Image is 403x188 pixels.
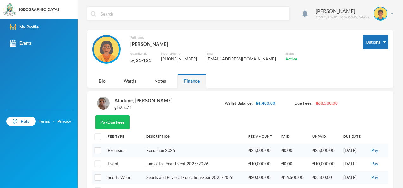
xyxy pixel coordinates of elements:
div: Mobile Phone [161,51,197,56]
div: p-j21-121 [130,56,151,64]
div: Bio [92,74,112,88]
td: ₦16,500.00 [278,171,309,184]
div: Events [10,40,32,47]
div: · [53,118,54,125]
img: search [91,11,96,17]
div: [EMAIL_ADDRESS][DOMAIN_NAME] [316,15,369,20]
a: Help [6,117,36,126]
td: ₦3,500.00 [309,171,340,184]
td: ₦25,000.00 [309,144,340,157]
div: Guardian ID [130,51,151,56]
div: Email [207,51,276,56]
th: Description [143,129,245,144]
span: ₦68,500.00 [316,100,338,107]
div: Wards [117,74,143,88]
th: Due Date [340,129,366,144]
div: [PHONE_NUMBER] [161,56,197,62]
div: Full name [130,35,297,40]
td: Sports and Physical Education Gear 2025/2026 [143,171,245,184]
button: Pay [369,174,380,181]
td: Event [105,157,143,171]
div: Finance [177,74,206,88]
button: Options [363,35,388,49]
img: STUDENT [374,7,387,20]
td: ₦20,000.00 [245,171,278,184]
div: glh25c71 [114,104,173,111]
td: [DATE] [340,144,366,157]
div: [EMAIL_ADDRESS][DOMAIN_NAME] [207,56,276,62]
td: [DATE] [340,171,366,184]
button: Pay [369,160,380,167]
div: Abidoye, [PERSON_NAME] [114,96,173,104]
td: ₦0.00 [278,144,309,157]
a: Terms [39,118,50,125]
div: [PERSON_NAME] [130,40,297,48]
div: [PERSON_NAME] [316,7,369,15]
td: ₦10,000.00 [309,157,340,171]
td: Sports Wear [105,171,143,184]
td: ₦25,000.00 [245,144,278,157]
a: Privacy [57,118,71,125]
button: PayDue Fees [95,115,130,129]
td: [DATE] [340,157,366,171]
td: Excursion 2025 [143,144,245,157]
th: Fee Type [105,129,143,144]
div: Status [285,51,297,56]
td: ₦0.00 [278,157,309,171]
td: Excursion [105,144,143,157]
span: Wallet Balance: [225,100,253,107]
div: Active [285,56,297,62]
div: Notes [148,74,173,88]
div: My Profile [10,24,39,30]
th: Fee Amount [245,129,278,144]
div: [GEOGRAPHIC_DATA] [19,7,59,12]
td: End of the Year Event 2025/2026 [143,157,245,171]
img: STUDENT [97,97,110,110]
button: Pay [369,147,380,154]
th: Paid [278,129,309,144]
input: Search [100,7,286,21]
span: ₦1,400.00 [256,100,275,107]
span: Due Fees: [294,100,312,107]
img: GUARDIAN [94,37,119,62]
td: ₦10,000.00 [245,157,278,171]
img: logo [3,3,16,16]
th: Unpaid [309,129,340,144]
